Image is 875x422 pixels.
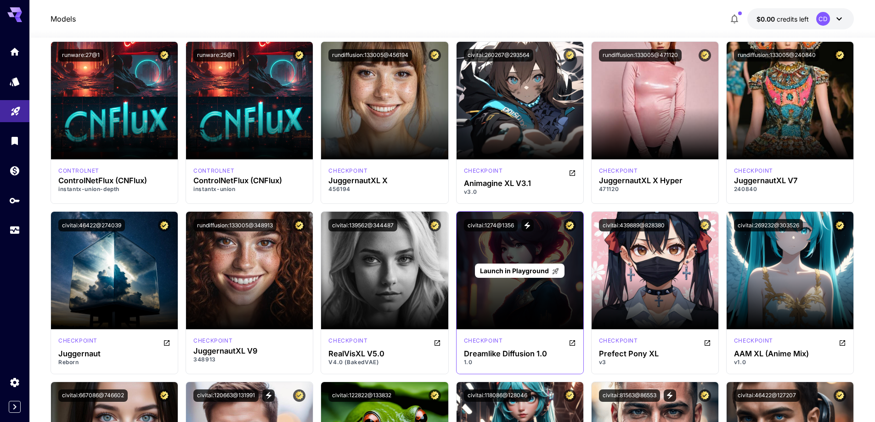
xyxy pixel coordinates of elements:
[599,167,638,175] p: checkpoint
[599,167,638,175] div: SDXL Hyper
[429,389,441,402] button: Certified Model – Vetted for best performance and includes a commercial license.
[599,337,638,345] p: checkpoint
[734,49,819,62] button: rundiffusion:133005@240840
[599,176,711,185] h3: JuggernautXL X Hyper
[158,219,170,231] button: Certified Model – Vetted for best performance and includes a commercial license.
[839,337,846,348] button: Open in CivitAI
[328,167,367,175] div: SDXL 1.0
[464,167,503,175] p: checkpoint
[480,267,549,275] span: Launch in Playground
[521,219,534,231] button: View trigger words
[193,347,305,355] h3: JuggernautXL V9
[734,185,846,193] p: 240840
[464,49,533,62] button: civitai:260267@293564
[734,337,773,345] p: checkpoint
[58,349,170,358] h3: Juggernaut
[734,349,846,358] h3: AAM XL (Anime Mix)
[464,389,531,402] button: civitai:118086@128046
[599,185,711,193] p: 471120
[734,358,846,366] p: v1.0
[193,389,259,402] button: civitai:120663@131991
[429,219,441,231] button: Certified Model – Vetted for best performance and includes a commercial license.
[163,337,170,348] button: Open in CivitAI
[328,389,395,402] button: civitai:122822@133832
[58,337,97,348] div: SD 1.5
[9,225,20,236] div: Usage
[599,219,668,231] button: civitai:439889@828380
[328,49,412,62] button: rundiffusion:133005@456194
[699,219,711,231] button: Certified Model – Vetted for best performance and includes a commercial license.
[734,167,773,175] div: SDXL 1.0
[464,188,576,196] p: v3.0
[756,14,809,24] div: $0.00
[193,167,234,175] div: FLUX.1 D
[58,219,125,231] button: civitai:46422@274039
[464,358,576,366] p: 1.0
[777,15,809,23] span: credits left
[58,185,170,193] p: instantx-union-depth
[564,219,576,231] button: Certified Model – Vetted for best performance and includes a commercial license.
[9,195,20,206] div: API Keys
[293,389,305,402] button: Certified Model – Vetted for best performance and includes a commercial license.
[58,337,97,345] p: checkpoint
[158,49,170,62] button: Certified Model – Vetted for best performance and includes a commercial license.
[58,358,170,366] p: Reborn
[328,358,440,366] p: V4.0 (BakedVAE)
[328,176,440,185] div: JuggernautXL X
[328,349,440,358] h3: RealVisXL V5.0
[704,337,711,348] button: Open in CivitAI
[58,167,99,175] p: controlnet
[816,12,830,26] div: CD
[464,349,576,358] div: Dreamlike Diffusion 1.0
[158,389,170,402] button: Certified Model – Vetted for best performance and includes a commercial license.
[9,401,21,413] button: Expand sidebar
[58,176,170,185] h3: ControlNetFlux (CNFlux)
[51,13,76,24] nav: breadcrumb
[328,167,367,175] p: checkpoint
[747,8,854,29] button: $0.00CD
[756,15,777,23] span: $0.00
[262,389,275,402] button: View trigger words
[464,167,503,178] div: SDXL 1.0
[51,13,76,24] a: Models
[10,105,21,117] div: Playground
[193,49,238,62] button: runware:25@1
[9,377,20,388] div: Settings
[734,219,803,231] button: civitai:269232@303526
[429,49,441,62] button: Certified Model – Vetted for best performance and includes a commercial license.
[9,75,20,87] div: Models
[464,337,503,345] p: checkpoint
[293,219,305,231] button: Certified Model – Vetted for best performance and includes a commercial license.
[569,167,576,178] button: Open in CivitAI
[599,349,711,358] h3: Prefect Pony XL
[193,337,232,345] div: SDXL 1.0
[58,167,99,175] div: FLUX.1 D
[293,49,305,62] button: Certified Model – Vetted for best performance and includes a commercial license.
[599,337,638,348] div: Pony
[434,337,441,348] button: Open in CivitAI
[328,219,397,231] button: civitai:139562@344487
[834,219,846,231] button: Certified Model – Vetted for best performance and includes a commercial license.
[58,49,103,62] button: runware:27@1
[328,337,367,348] div: SDXL 1.0
[599,49,682,62] button: rundiffusion:133005@471120
[9,46,20,57] div: Home
[193,176,305,185] div: ControlNetFlux (CNFlux)
[464,179,576,188] h3: Animagine XL V3.1
[699,389,711,402] button: Certified Model – Vetted for best performance and includes a commercial license.
[734,389,800,402] button: civitai:46422@127207
[734,176,846,185] h3: JuggernautXL V7
[475,264,565,278] a: Launch in Playground
[193,355,305,364] p: 348913
[328,337,367,345] p: checkpoint
[564,49,576,62] button: Certified Model – Vetted for best performance and includes a commercial license.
